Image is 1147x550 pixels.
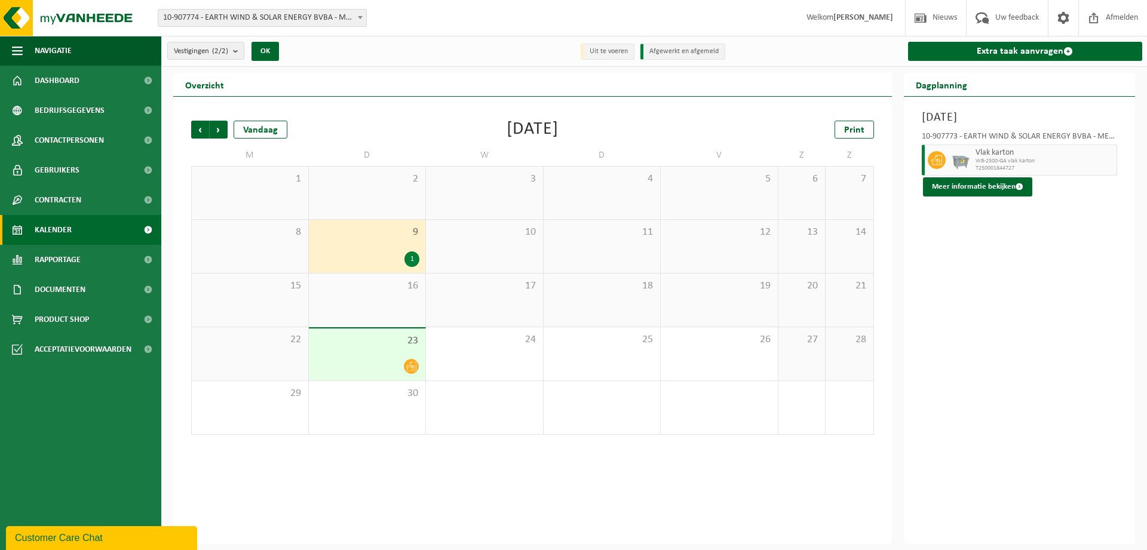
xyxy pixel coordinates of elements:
[35,155,79,185] span: Gebruikers
[198,387,302,400] span: 29
[784,173,820,186] span: 6
[667,333,772,346] span: 26
[315,173,420,186] span: 2
[976,148,1114,158] span: Vlak karton
[923,177,1032,196] button: Meer informatie bekijken
[832,333,867,346] span: 28
[158,9,367,27] span: 10-907774 - EARTH WIND & SOLAR ENERGY BVBA - MERCHTEM
[833,13,893,22] strong: [PERSON_NAME]
[550,333,655,346] span: 25
[432,333,537,346] span: 24
[952,151,970,169] img: WB-2500-GAL-GY-01
[35,334,131,364] span: Acceptatievoorwaarden
[432,226,537,239] span: 10
[544,145,661,166] td: D
[835,121,874,139] a: Print
[784,333,820,346] span: 27
[908,42,1143,61] a: Extra taak aanvragen
[640,44,725,60] li: Afgewerkt en afgemeld
[404,251,419,267] div: 1
[844,125,864,135] span: Print
[315,279,420,293] span: 16
[784,226,820,239] span: 13
[35,66,79,96] span: Dashboard
[198,173,302,186] span: 1
[826,145,873,166] td: Z
[581,44,634,60] li: Uit te voeren
[432,173,537,186] span: 3
[252,42,279,61] button: OK
[315,226,420,239] span: 9
[550,279,655,293] span: 18
[432,279,537,293] span: 17
[173,73,236,96] h2: Overzicht
[832,226,867,239] span: 14
[550,173,655,186] span: 4
[667,173,772,186] span: 5
[778,145,826,166] td: Z
[191,121,209,139] span: Vorige
[784,279,820,293] span: 20
[976,165,1114,172] span: T250001844727
[212,47,228,55] count: (2/2)
[426,145,544,166] td: W
[174,42,228,60] span: Vestigingen
[198,333,302,346] span: 22
[309,145,427,166] td: D
[315,387,420,400] span: 30
[35,215,72,245] span: Kalender
[922,133,1118,145] div: 10-907773 - EARTH WIND & SOLAR ENERGY BVBA - MERCHTEM
[167,42,244,60] button: Vestigingen(2/2)
[315,334,420,348] span: 23
[904,73,979,96] h2: Dagplanning
[667,226,772,239] span: 12
[507,121,559,139] div: [DATE]
[550,226,655,239] span: 11
[976,158,1114,165] span: WB-2500-GA vlak karton
[667,279,772,293] span: 19
[35,185,81,215] span: Contracten
[832,279,867,293] span: 21
[234,121,287,139] div: Vandaag
[35,245,81,275] span: Rapportage
[210,121,228,139] span: Volgende
[922,109,1118,127] h3: [DATE]
[35,36,72,66] span: Navigatie
[198,279,302,293] span: 15
[158,10,366,26] span: 10-907774 - EARTH WIND & SOLAR ENERGY BVBA - MERCHTEM
[661,145,778,166] td: V
[35,96,105,125] span: Bedrijfsgegevens
[6,524,200,550] iframe: chat widget
[35,305,89,334] span: Product Shop
[198,226,302,239] span: 8
[35,125,104,155] span: Contactpersonen
[832,173,867,186] span: 7
[35,275,85,305] span: Documenten
[191,145,309,166] td: M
